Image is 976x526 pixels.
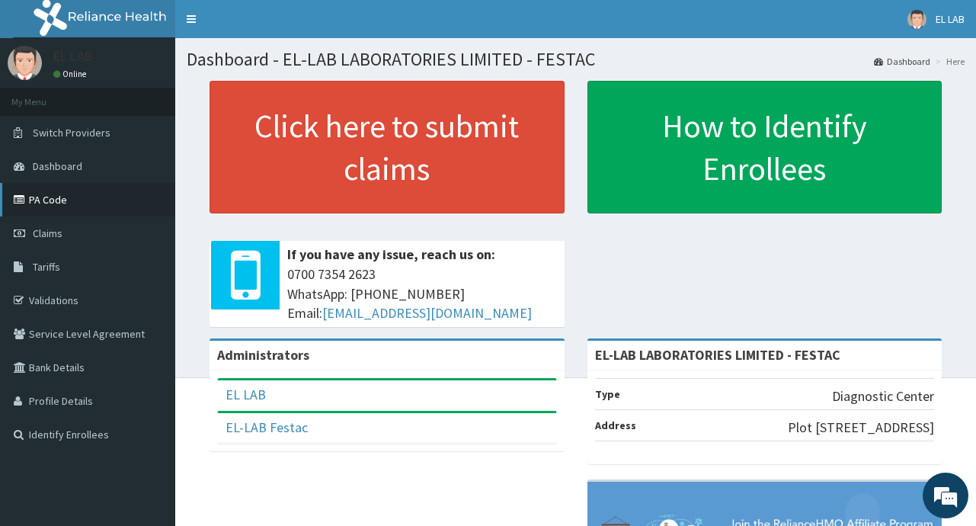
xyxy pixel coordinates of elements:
[53,69,90,79] a: Online
[907,10,926,29] img: User Image
[595,419,636,432] b: Address
[322,304,532,322] a: [EMAIL_ADDRESS][DOMAIN_NAME]
[53,50,93,63] p: EL LAB
[874,55,930,68] a: Dashboard
[595,346,840,364] strong: EL-LAB LABORATORIES LIMITED - FESTAC
[33,260,60,274] span: Tariffs
[8,46,42,80] img: User Image
[587,81,942,213] a: How to Identify Enrollees
[936,12,965,26] span: EL LAB
[33,226,62,240] span: Claims
[226,419,308,436] a: EL-LAB Festac
[832,386,934,406] p: Diagnostic Center
[210,81,565,213] a: Click here to submit claims
[33,159,82,173] span: Dashboard
[595,387,620,401] b: Type
[217,346,309,364] b: Administrators
[33,126,110,140] span: Switch Providers
[226,386,266,403] a: EL LAB
[788,418,934,438] p: Plot [STREET_ADDRESS]
[187,50,965,69] h1: Dashboard - EL-LAB LABORATORIES LIMITED - FESTAC
[287,245,495,263] b: If you have any issue, reach us on:
[932,55,965,68] li: Here
[287,265,557,323] span: 0700 7354 2623 WhatsApp: [PHONE_NUMBER] Email:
